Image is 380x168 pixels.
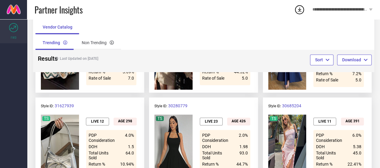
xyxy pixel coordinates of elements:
[35,20,80,35] div: Vendor Catalog
[242,76,248,81] div: 5.0
[271,116,276,121] div: TS
[89,144,117,149] div: DOH
[128,76,134,81] div: 7.0
[205,119,217,124] p: LIVE 23
[44,116,49,121] div: TS
[118,119,132,123] p: AGE 298
[353,150,361,160] div: 45.0
[154,103,252,108] p: Style ID:
[52,57,185,61] h4: Last Updated on [DATE]
[74,36,121,50] div: Non Trending
[168,103,187,108] div: 30280779
[282,103,301,108] div: 30685204
[239,150,248,160] div: 93.0
[91,119,104,124] p: LIVE 12
[126,150,134,160] div: 64.0
[236,161,248,166] div: 44.7%
[89,161,117,166] div: Return %
[355,78,361,82] div: 5.0
[268,103,366,108] p: Style ID:
[318,119,331,124] p: LIVE 11
[352,71,361,76] div: 7.2%
[35,4,83,16] span: Partner Insights
[353,144,361,149] div: 5.38
[239,133,248,142] div: 2.0%
[316,71,345,76] div: Return %
[125,133,134,142] div: 4.0%
[345,119,360,123] p: AGE 391
[202,161,231,166] div: Return %
[348,161,361,166] div: 22.41%
[11,35,17,40] span: FWD
[35,36,74,50] div: Trending
[89,76,117,81] div: Rate of Sale
[352,133,361,142] div: 6.0%
[316,133,345,142] div: PDP Consideration
[157,116,162,121] div: TS
[202,144,231,149] div: DOH
[41,103,139,108] p: Style ID:
[316,150,345,160] div: Total Units Sold
[128,144,134,149] div: 1.5
[89,150,117,160] div: Total Units Sold
[232,119,246,123] p: AGE 426
[310,55,333,66] button: Sort
[120,161,134,166] div: 10.94%
[294,4,305,15] div: Open download list
[38,55,47,63] h2: Results
[202,133,231,142] div: PDP Consideration
[239,144,248,149] div: 1.98
[316,161,345,166] div: Return %
[337,55,372,66] button: Download
[89,133,117,142] div: PDP Consideration
[55,103,74,108] div: 31627939
[316,78,345,82] div: Rate of Sale
[202,76,231,81] div: Rate of Sale
[316,144,345,149] div: DOH
[202,150,231,160] div: Total Units Sold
